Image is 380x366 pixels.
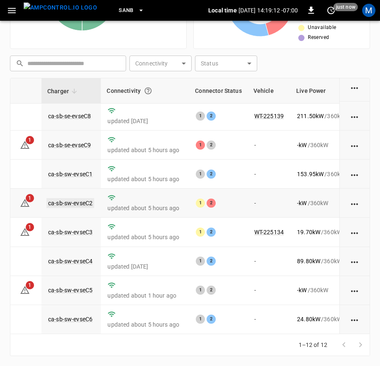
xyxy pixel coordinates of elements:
[297,257,320,265] p: 89.80 kW
[48,113,91,119] a: ca-sb-se-evseC8
[297,112,324,120] p: 211.50 kW
[20,199,30,206] a: 1
[47,86,80,96] span: Charger
[297,141,307,149] p: - kW
[297,257,345,265] div: / 360 kW
[115,2,148,19] button: SanB
[297,199,345,207] div: / 360 kW
[119,6,134,15] span: SanB
[189,78,247,104] th: Connector Status
[20,141,30,148] a: 1
[196,111,205,121] div: 1
[248,247,290,276] td: -
[196,257,205,266] div: 1
[107,146,183,154] p: updated about 5 hours ago
[290,78,352,104] th: Live Power
[350,112,360,120] div: action cell options
[48,287,93,293] a: ca-sb-sw-evseC5
[207,315,216,324] div: 2
[297,170,324,178] p: 153.95 kW
[350,257,360,265] div: action cell options
[248,305,290,334] td: -
[350,199,360,207] div: action cell options
[141,83,156,98] button: Connection between the charger and our software.
[107,117,183,125] p: updated [DATE]
[299,341,328,349] p: 1–12 of 12
[248,160,290,189] td: -
[350,83,360,91] div: action cell options
[107,83,183,98] div: Connectivity
[196,286,205,295] div: 1
[350,141,360,149] div: action cell options
[207,286,216,295] div: 2
[26,281,34,289] span: 1
[297,228,320,236] p: 19.70 kW
[334,3,358,11] span: just now
[207,199,216,208] div: 2
[350,286,360,294] div: action cell options
[48,171,93,177] a: ca-sb-sw-evseC1
[48,229,93,235] a: ca-sb-sw-evseC3
[207,141,216,150] div: 2
[107,262,183,271] p: updated [DATE]
[196,199,205,208] div: 1
[297,199,307,207] p: - kW
[248,189,290,218] td: -
[208,6,237,15] p: Local time
[24,2,97,13] img: ampcontrol.io logo
[248,276,290,305] td: -
[196,141,205,150] div: 1
[20,228,30,235] a: 1
[107,291,183,300] p: updated about 1 hour ago
[297,112,345,120] div: / 360 kW
[48,316,93,322] a: ca-sb-sw-evseC6
[107,175,183,183] p: updated about 5 hours ago
[239,6,298,15] p: [DATE] 14:19:12 -07:00
[207,170,216,179] div: 2
[297,315,320,323] p: 24.80 kW
[26,223,34,231] span: 1
[254,113,284,119] a: WT-225139
[46,198,94,208] a: ca-sb-sw-evseC2
[297,228,345,236] div: / 360 kW
[107,204,183,212] p: updated about 5 hours ago
[26,136,34,144] span: 1
[207,257,216,266] div: 2
[107,233,183,241] p: updated about 5 hours ago
[350,315,360,323] div: action cell options
[297,286,307,294] p: - kW
[196,315,205,324] div: 1
[248,78,290,104] th: Vehicle
[107,320,183,329] p: updated about 5 hours ago
[350,170,360,178] div: action cell options
[207,111,216,121] div: 2
[196,228,205,237] div: 1
[26,194,34,202] span: 1
[308,34,329,42] span: Reserved
[254,229,284,235] a: WT-225134
[20,286,30,293] a: 1
[308,24,336,32] span: Unavailable
[297,286,345,294] div: / 360 kW
[350,228,360,236] div: action cell options
[48,142,91,148] a: ca-sb-se-evseC9
[48,258,93,264] a: ca-sb-sw-evseC4
[324,4,338,17] button: set refresh interval
[196,170,205,179] div: 1
[207,228,216,237] div: 2
[297,315,345,323] div: / 360 kW
[248,131,290,160] td: -
[297,170,345,178] div: / 360 kW
[362,4,375,17] div: profile-icon
[297,141,345,149] div: / 360 kW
